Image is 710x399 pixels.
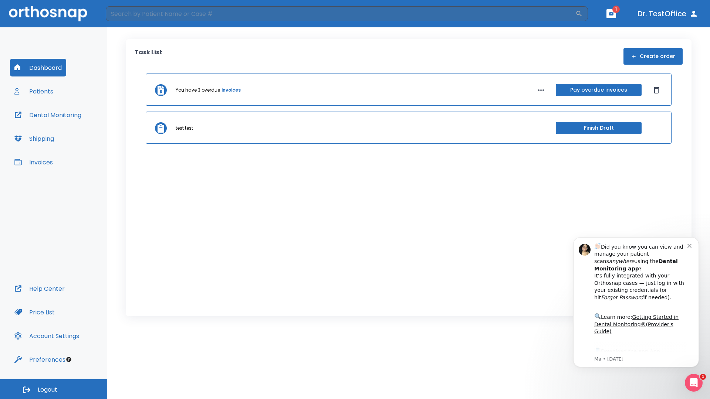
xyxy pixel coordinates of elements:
[176,125,193,132] p: test test
[10,106,86,124] button: Dental Monitoring
[650,84,662,96] button: Dismiss
[612,6,620,13] span: 1
[65,356,72,363] div: Tooltip anchor
[222,87,241,93] a: invoices
[623,48,683,65] button: Create order
[10,130,58,147] button: Shipping
[556,84,642,96] button: Pay overdue invoices
[10,82,58,100] button: Patients
[38,386,57,394] span: Logout
[10,59,66,76] button: Dashboard
[10,303,59,321] button: Price List
[9,6,87,21] img: Orthosnap
[135,48,162,65] p: Task List
[10,280,69,297] button: Help Center
[176,87,220,93] p: You have 3 overdue
[700,374,706,380] span: 1
[685,374,703,392] iframe: Intercom live chat
[635,7,701,20] button: Dr. TestOffice
[10,351,70,368] button: Preferences
[106,6,575,21] input: Search by Patient Name or Case #
[556,122,642,134] button: Finish Draft
[10,153,57,171] button: Invoices
[562,228,710,395] iframe: Intercom notifications message
[10,327,84,345] button: Account Settings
